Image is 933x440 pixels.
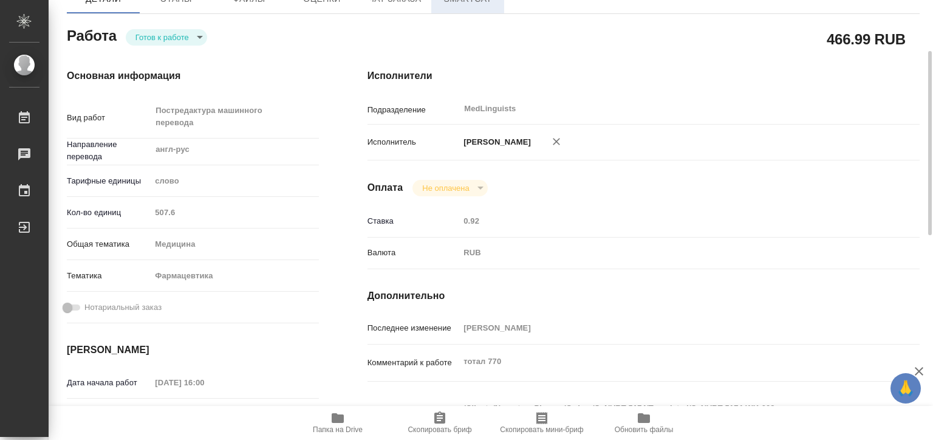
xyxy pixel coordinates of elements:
h2: Работа [67,24,117,46]
h4: Основная информация [67,69,319,83]
textarea: /Clients/Novartos_Pharma/Orders/S_NVRT-5174/Translated/S_NVRT-5174-WK-003 [459,398,873,419]
p: Вид работ [67,112,151,124]
p: Ставка [367,215,460,227]
span: Папка на Drive [313,425,363,434]
input: Пустое поле [151,374,257,391]
input: Пустое поле [151,204,318,221]
p: Кол-во единиц [67,207,151,219]
button: Папка на Drive [287,406,389,440]
p: Исполнитель [367,136,460,148]
button: Готов к работе [132,32,193,43]
button: Не оплачена [419,183,473,193]
div: Готов к работе [126,29,207,46]
input: Пустое поле [459,212,873,230]
p: Комментарий к работе [367,357,460,369]
p: [PERSON_NAME] [459,136,531,148]
p: Последнее изменение [367,322,460,334]
p: Валюта [367,247,460,259]
p: Путь на drive [367,404,460,416]
div: RUB [459,242,873,263]
div: слово [151,171,318,191]
span: Скопировать бриф [408,425,471,434]
h2: 466.99 RUB [827,29,906,49]
span: Обновить файлы [615,425,674,434]
p: Тематика [67,270,151,282]
span: Скопировать мини-бриф [500,425,583,434]
button: Удалить исполнителя [543,128,570,155]
button: 🙏 [890,373,921,404]
textarea: тотал 770 [459,351,873,372]
p: Дата начала работ [67,377,151,389]
p: Направление перевода [67,139,151,163]
div: Медицина [151,234,318,255]
p: Тарифные единицы [67,175,151,187]
input: Пустое поле [459,319,873,337]
button: Обновить файлы [593,406,695,440]
h4: Исполнители [367,69,920,83]
button: Скопировать бриф [389,406,491,440]
p: Подразделение [367,104,460,116]
h4: Дополнительно [367,289,920,303]
span: Нотариальный заказ [84,301,162,314]
h4: [PERSON_NAME] [67,343,319,357]
button: Скопировать мини-бриф [491,406,593,440]
div: Фармацевтика [151,266,318,286]
h4: Оплата [367,180,403,195]
div: Готов к работе [412,180,487,196]
p: Общая тематика [67,238,151,250]
span: 🙏 [895,376,916,401]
